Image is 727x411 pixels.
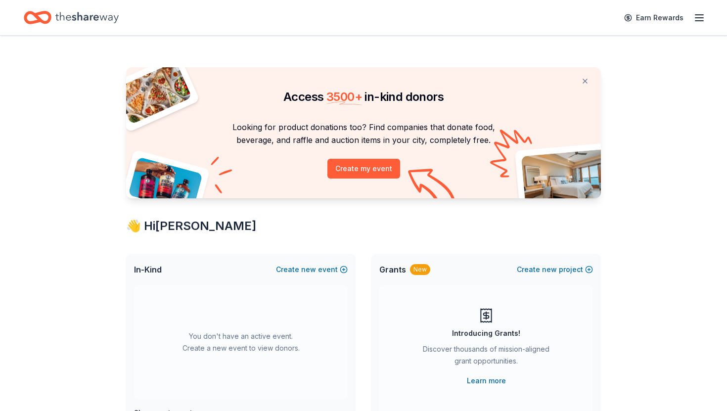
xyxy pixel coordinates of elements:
a: Learn more [467,375,506,387]
span: new [542,264,557,275]
img: Pizza [115,61,192,125]
button: Createnewproject [517,264,593,275]
a: Earn Rewards [618,9,689,27]
span: new [301,264,316,275]
span: 3500 + [326,90,362,104]
button: Createnewevent [276,264,348,275]
div: 👋 Hi [PERSON_NAME] [126,218,601,234]
div: Introducing Grants! [452,327,520,339]
span: Grants [379,264,406,275]
button: Create my event [327,159,400,179]
p: Looking for product donations too? Find companies that donate food, beverage, and raffle and auct... [138,121,589,147]
div: New [410,264,430,275]
a: Home [24,6,119,29]
div: You don't have an active event. Create a new event to view donors. [134,285,348,399]
span: Access in-kind donors [283,90,444,104]
img: Curvy arrow [408,169,457,206]
span: In-Kind [134,264,162,275]
div: Discover thousands of mission-aligned grant opportunities. [419,343,553,371]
